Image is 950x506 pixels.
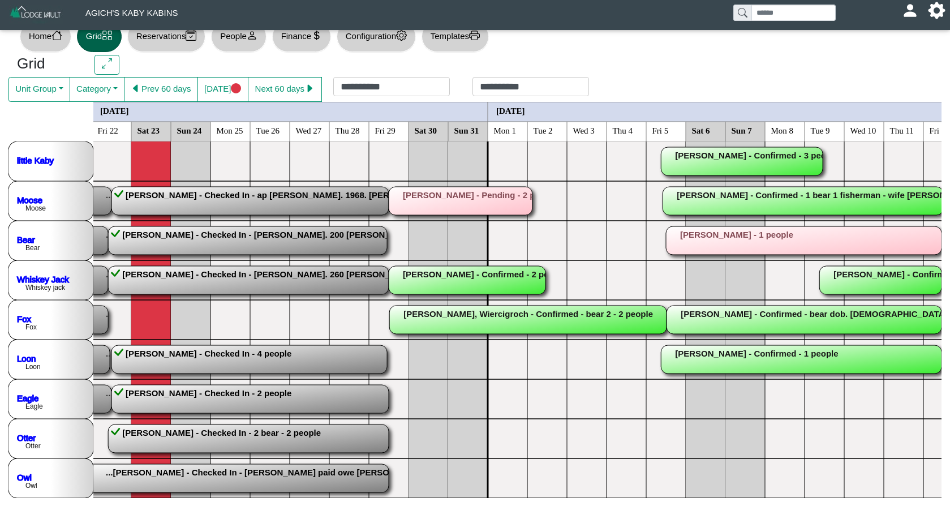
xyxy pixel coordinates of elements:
[17,155,54,165] a: little Kaby
[272,21,331,52] button: Financecurrency dollar
[98,126,118,135] text: Fri 22
[304,83,315,94] svg: caret right fill
[17,314,32,323] a: Fox
[124,77,198,102] button: caret left fillPrev 60 days
[70,77,124,102] button: Category
[102,58,113,69] svg: arrows angle expand
[534,126,553,135] text: Tue 2
[573,126,595,135] text: Wed 3
[186,30,196,41] svg: calendar2 check
[20,21,71,52] button: Homehouse
[17,274,69,284] a: Whiskey Jack
[8,77,70,102] button: Unit Group
[890,126,914,135] text: Thu 11
[296,126,322,135] text: Wed 27
[396,30,407,41] svg: gear
[415,126,437,135] text: Sat 30
[932,6,941,15] svg: gear fill
[906,6,914,15] svg: person fill
[692,126,711,135] text: Sat 6
[17,432,36,442] a: Otter
[738,8,747,17] svg: search
[25,323,37,331] text: Fox
[333,77,450,96] input: Check in
[9,5,63,24] img: Z
[137,126,160,135] text: Sat 23
[247,30,257,41] svg: person
[248,77,322,102] button: Next 60 dayscaret right fill
[17,353,36,363] a: Loon
[25,402,43,410] text: Eagle
[25,363,41,371] text: Loon
[496,106,525,115] text: [DATE]
[51,30,62,41] svg: house
[177,126,202,135] text: Sun 24
[17,195,42,204] a: Moose
[494,126,517,135] text: Mon 1
[454,126,479,135] text: Sun 31
[94,55,119,75] button: arrows angle expand
[25,244,40,252] text: Bear
[336,126,360,135] text: Thu 28
[17,234,35,244] a: Bear
[311,30,322,41] svg: currency dollar
[131,83,141,94] svg: caret left fill
[197,77,248,102] button: [DATE]circle fill
[850,126,876,135] text: Wed 10
[211,21,266,52] button: Peopleperson
[102,30,113,41] svg: grid
[217,126,243,135] text: Mon 25
[732,126,753,135] text: Sun 7
[375,126,396,135] text: Fri 29
[472,77,589,96] input: Check out
[469,30,480,41] svg: printer
[77,21,122,52] button: Gridgrid
[811,126,830,135] text: Tue 9
[422,21,489,52] button: Templatesprinter
[256,126,280,135] text: Tue 26
[613,126,633,135] text: Thu 4
[17,55,78,73] h3: Grid
[337,21,416,52] button: Configurationgear
[25,482,37,490] text: Owl
[17,393,38,402] a: Eagle
[771,126,794,135] text: Mon 8
[100,106,129,115] text: [DATE]
[25,284,66,291] text: Whiskey jack
[231,83,242,94] svg: circle fill
[652,126,669,135] text: Fri 5
[930,126,950,135] text: Fri 12
[127,21,205,52] button: Reservationscalendar2 check
[25,204,46,212] text: Moose
[25,442,41,450] text: Otter
[17,472,32,482] a: Owl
